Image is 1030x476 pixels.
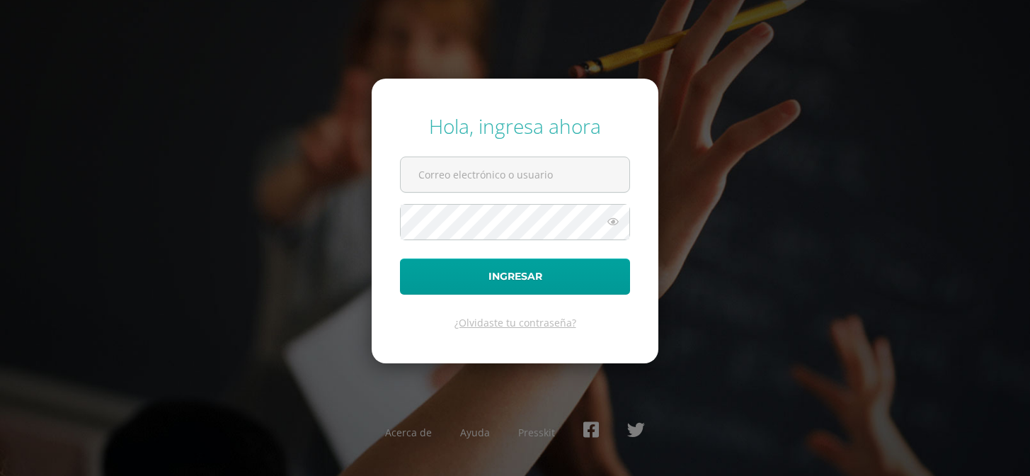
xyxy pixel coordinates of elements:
[400,259,630,295] button: Ingresar
[454,316,576,329] a: ¿Olvidaste tu contraseña?
[518,426,555,439] a: Presskit
[460,426,490,439] a: Ayuda
[400,113,630,140] div: Hola, ingresa ahora
[385,426,432,439] a: Acerca de
[401,157,629,192] input: Correo electrónico o usuario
